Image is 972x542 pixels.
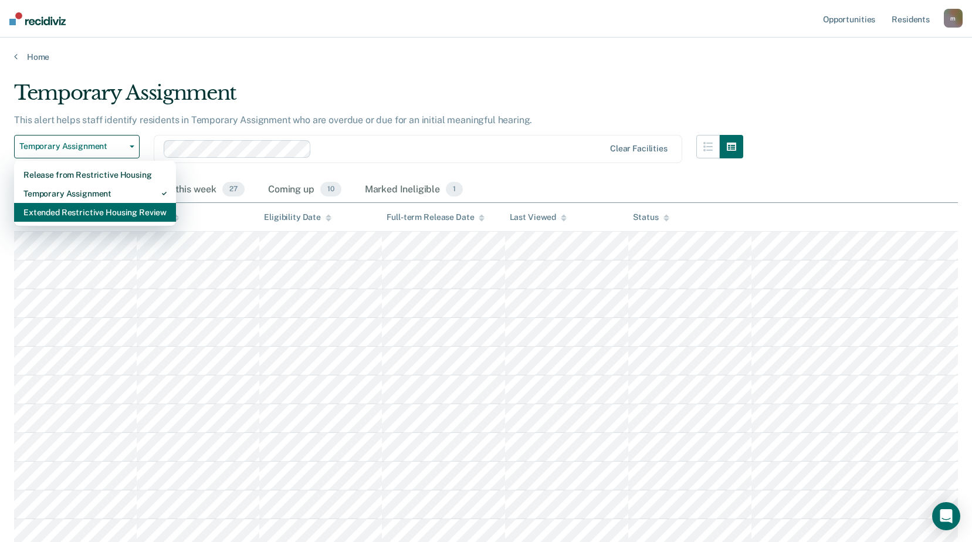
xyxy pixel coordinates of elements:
div: Open Intercom Messenger [932,502,960,530]
span: 1 [446,182,463,197]
div: Clear facilities [610,144,668,154]
div: Release from Restrictive Housing [23,165,167,184]
div: Coming up10 [266,177,344,203]
span: 10 [320,182,341,197]
div: Status [633,212,669,222]
div: Full-term Release Date [387,212,485,222]
span: 27 [222,182,245,197]
div: Marked Ineligible1 [363,177,466,203]
img: Recidiviz [9,12,66,25]
span: Temporary Assignment [19,141,125,151]
div: Temporary Assignment [23,184,167,203]
p: This alert helps staff identify residents in Temporary Assignment who are overdue or due for an i... [14,114,532,126]
div: Due this week27 [154,177,247,203]
button: m [944,9,963,28]
div: Last Viewed [510,212,567,222]
div: Eligibility Date [264,212,331,222]
div: Extended Restrictive Housing Review [23,203,167,222]
button: Temporary Assignment [14,135,140,158]
div: Temporary Assignment [14,81,743,114]
a: Home [14,52,958,62]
